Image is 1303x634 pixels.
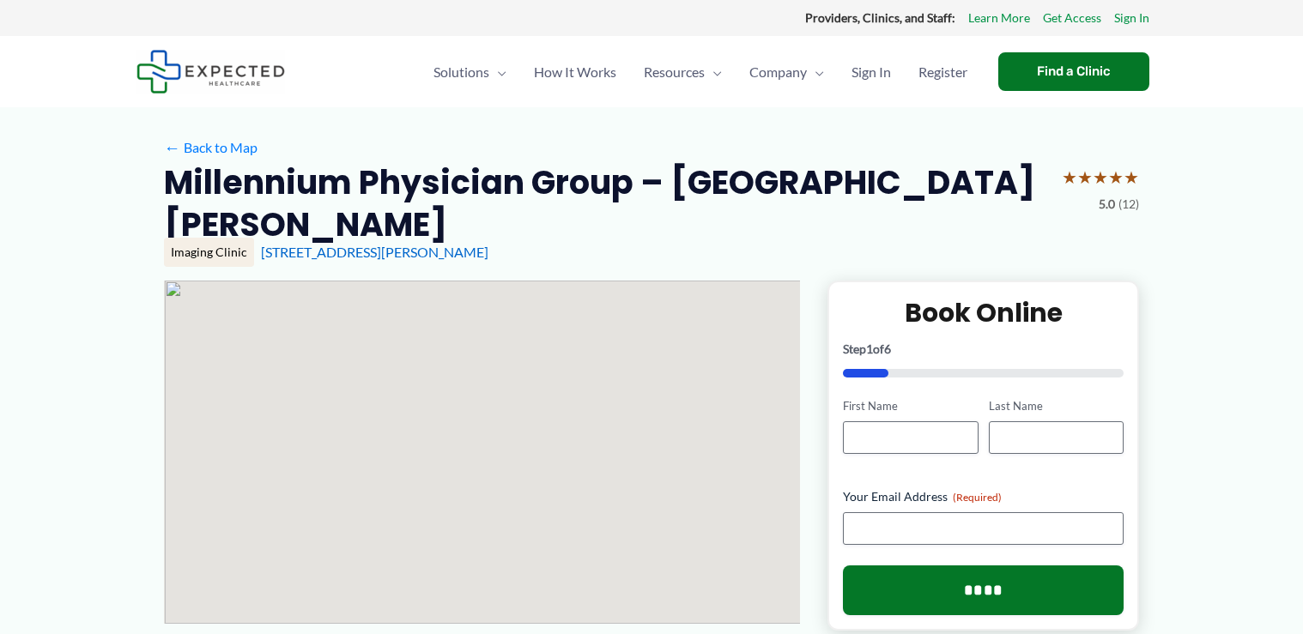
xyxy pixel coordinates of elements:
span: Sign In [851,42,891,102]
label: First Name [843,398,978,414]
a: SolutionsMenu Toggle [420,42,520,102]
h2: Book Online [843,296,1124,329]
a: Register [905,42,981,102]
span: (Required) [953,491,1002,504]
nav: Primary Site Navigation [420,42,981,102]
a: How It Works [520,42,630,102]
span: 5.0 [1099,193,1115,215]
span: 6 [884,341,891,356]
label: Last Name [989,398,1124,414]
span: ★ [1093,161,1108,193]
a: Sign In [1114,7,1149,29]
span: ★ [1124,161,1139,193]
a: ←Back to Map [164,135,258,160]
a: Learn More [968,7,1030,29]
span: ★ [1108,161,1124,193]
a: [STREET_ADDRESS][PERSON_NAME] [261,244,488,260]
span: Solutions [433,42,489,102]
div: Imaging Clinic [164,238,254,267]
span: Company [749,42,807,102]
img: Expected Healthcare Logo - side, dark font, small [136,50,285,94]
a: Sign In [838,42,905,102]
h2: Millennium Physician Group – [GEOGRAPHIC_DATA][PERSON_NAME] [164,161,1048,246]
strong: Providers, Clinics, and Staff: [805,10,955,25]
label: Your Email Address [843,488,1124,505]
a: ResourcesMenu Toggle [630,42,736,102]
span: 1 [866,341,873,356]
span: ★ [1077,161,1093,193]
span: ← [164,139,180,155]
span: ★ [1062,161,1077,193]
span: Resources [644,42,705,102]
span: How It Works [534,42,616,102]
p: Step of [843,343,1124,355]
span: Menu Toggle [489,42,506,102]
span: Menu Toggle [807,42,824,102]
a: Find a Clinic [998,52,1149,91]
a: Get Access [1043,7,1101,29]
span: Register [918,42,967,102]
span: Menu Toggle [705,42,722,102]
span: (12) [1118,193,1139,215]
a: CompanyMenu Toggle [736,42,838,102]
